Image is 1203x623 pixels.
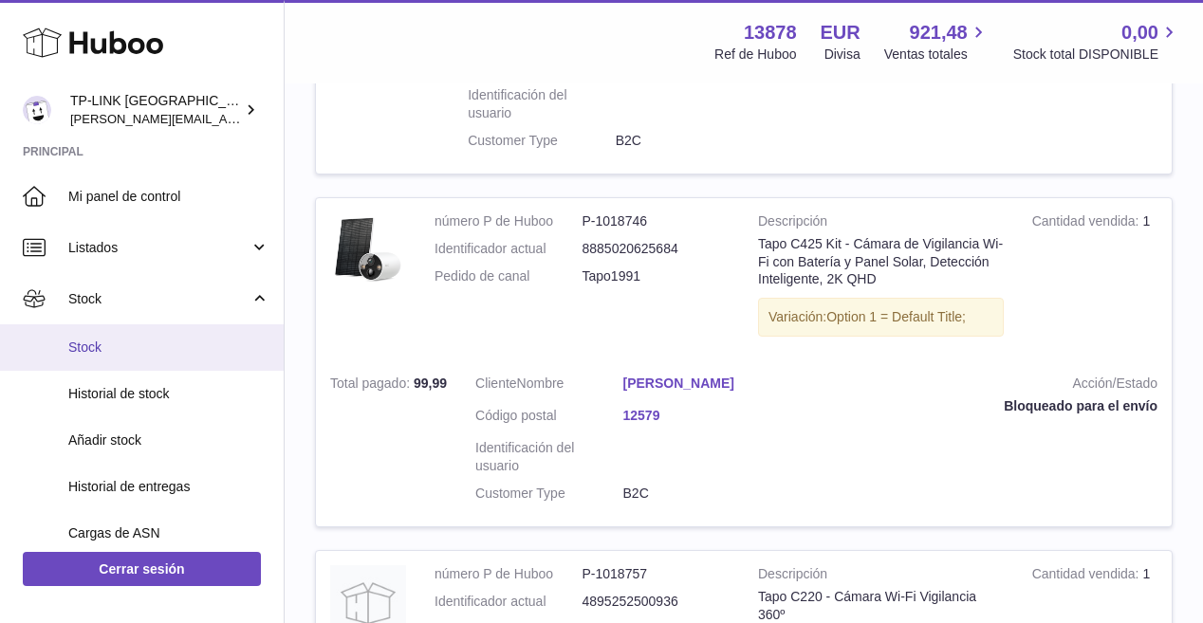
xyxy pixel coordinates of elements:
dd: B2C [616,132,764,150]
strong: Total pagado [330,376,414,395]
img: B0D546B4LL_01.png [330,212,406,288]
strong: Descripción [758,565,1004,588]
span: Stock total DISPONIBLE [1013,46,1180,64]
span: 921,48 [910,20,968,46]
dt: Customer Type [468,132,616,150]
a: [PERSON_NAME] [623,375,771,393]
dt: Identificador actual [435,240,583,258]
div: Bloqueado para el envío [799,397,1157,415]
div: Ref de Huboo [714,46,796,64]
span: Mi panel de control [68,188,269,206]
span: Historial de entregas [68,478,269,496]
span: Option 1 = Default Title; [826,309,966,324]
td: 1 [1018,198,1172,360]
dd: B2C [623,485,771,503]
strong: Acción/Estado [799,375,1157,397]
dt: Identificación del usuario [475,439,623,475]
strong: Cantidad vendida [1032,213,1143,233]
a: 0,00 Stock total DISPONIBLE [1013,20,1180,64]
strong: 13878 [744,20,797,46]
span: 0,00 [1121,20,1158,46]
strong: Descripción [758,212,1004,235]
dt: Identificador actual [435,593,583,611]
dt: Pedido de canal [435,267,583,285]
span: Ventas totales [884,46,990,64]
a: 921,48 Ventas totales [884,20,990,64]
dt: Identificación del usuario [468,86,616,122]
span: Historial de stock [68,385,269,403]
div: TP-LINK [GEOGRAPHIC_DATA], SOCIEDAD LIMITADA [70,92,241,128]
span: Cargas de ASN [68,524,269,542]
dt: número P de Huboo [435,212,583,230]
dt: número P de Huboo [435,565,583,583]
span: Stock [68,339,269,357]
a: 12579 [623,407,771,425]
dt: Nombre [475,375,623,397]
dd: P-1018757 [583,565,731,583]
span: Stock [68,290,250,308]
dd: Tapo1991 [583,267,731,285]
dd: P-1018746 [583,212,731,230]
div: Divisa [824,46,861,64]
dd: 4895252500936 [583,593,731,611]
div: Tapo C425 Kit - Cámara de Vigilancia Wi-Fi con Batería y Panel Solar, Detección Inteligente, 2K QHD [758,235,1004,289]
div: Variación: [758,298,1004,337]
span: [PERSON_NAME][EMAIL_ADDRESS][DOMAIN_NAME] [70,111,380,126]
strong: EUR [821,20,861,46]
dt: Customer Type [475,485,623,503]
span: Añadir stock [68,431,269,449]
span: Cliente [475,376,517,391]
a: Cerrar sesión [23,552,261,586]
strong: Cantidad vendida [1032,566,1143,586]
img: celia.yan@tp-link.com [23,96,51,124]
dt: Código postal [475,407,623,430]
span: Listados [68,239,250,257]
dd: 8885020625684 [583,240,731,258]
span: 99,99 [414,376,447,391]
